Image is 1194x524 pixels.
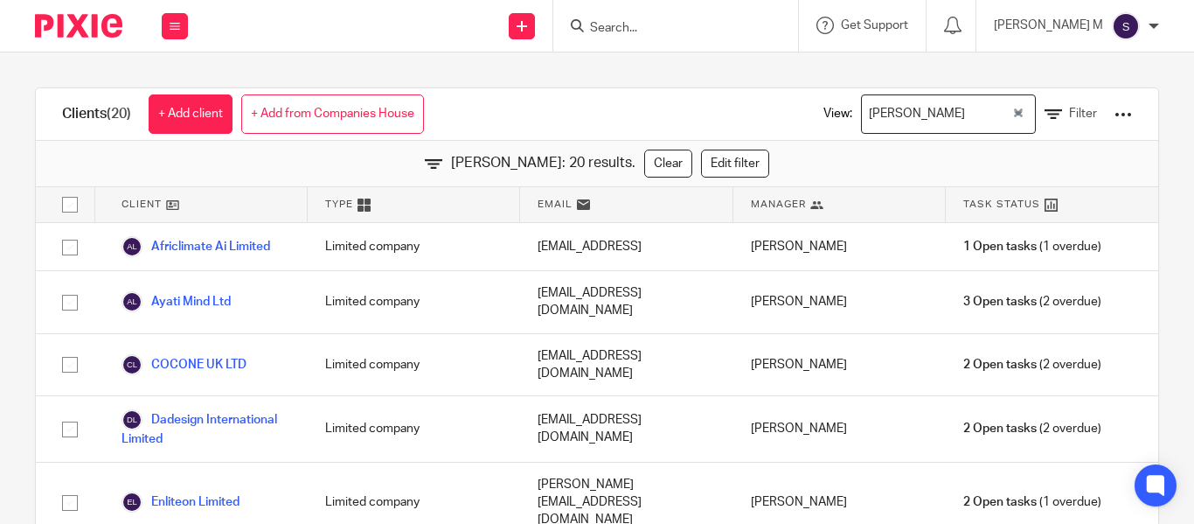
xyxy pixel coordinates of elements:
[121,291,142,312] img: svg%3E
[733,223,946,270] div: [PERSON_NAME]
[325,197,353,212] span: Type
[963,356,1037,374] span: 2 Open tasks
[963,238,1037,255] span: 1 Open tasks
[751,197,806,212] span: Manager
[308,396,520,461] div: Limited company
[308,271,520,333] div: Limited company
[797,88,1132,140] div: View:
[994,17,1103,34] p: [PERSON_NAME] M
[971,99,1010,129] input: Search for option
[733,271,946,333] div: [PERSON_NAME]
[865,99,969,129] span: [PERSON_NAME]
[451,153,635,173] span: [PERSON_NAME]: 20 results.
[520,334,732,396] div: [EMAIL_ADDRESS][DOMAIN_NAME]
[121,409,142,430] img: svg%3E
[963,420,1101,437] span: (2 overdue)
[538,197,573,212] span: Email
[1014,108,1023,122] button: Clear Selected
[963,493,1037,511] span: 2 Open tasks
[121,354,246,375] a: COCONE UK LTD
[53,188,87,221] input: Select all
[241,94,424,134] a: + Add from Companies House
[733,396,946,461] div: [PERSON_NAME]
[35,14,122,38] img: Pixie
[963,197,1040,212] span: Task Status
[121,492,239,513] a: Enliteon Limited
[963,493,1101,511] span: (1 overdue)
[588,21,746,37] input: Search
[121,492,142,513] img: svg%3E
[520,271,732,333] div: [EMAIL_ADDRESS][DOMAIN_NAME]
[520,396,732,461] div: [EMAIL_ADDRESS][DOMAIN_NAME]
[308,223,520,270] div: Limited company
[121,291,231,312] a: Ayati Mind Ltd
[963,420,1037,437] span: 2 Open tasks
[963,238,1101,255] span: (1 overdue)
[520,223,732,270] div: [EMAIL_ADDRESS]
[107,107,131,121] span: (20)
[841,19,908,31] span: Get Support
[733,334,946,396] div: [PERSON_NAME]
[701,150,769,178] a: Edit filter
[149,94,233,134] a: + Add client
[644,150,692,178] a: Clear
[861,94,1036,134] div: Search for option
[963,293,1101,311] span: (2 overdue)
[1069,108,1097,120] span: Filter
[963,293,1037,311] span: 3 Open tasks
[121,236,142,257] img: svg%3E
[121,236,270,257] a: Africlimate Ai Limited
[121,197,162,212] span: Client
[1112,12,1140,40] img: svg%3E
[121,409,290,448] a: Dadesign International Limited
[963,356,1101,374] span: (2 overdue)
[121,354,142,375] img: svg%3E
[308,334,520,396] div: Limited company
[62,105,131,123] h1: Clients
